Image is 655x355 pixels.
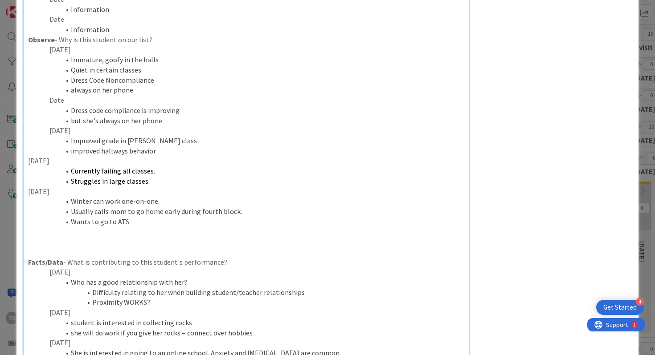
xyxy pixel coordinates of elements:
[39,277,465,287] li: Who has a good relationship with her?
[28,338,465,348] p: [DATE]
[39,287,465,298] li: Difficulty relating to her when building student/teacher relationships
[39,116,465,126] li: but she's always on her phone
[28,125,465,136] p: [DATE]
[39,146,465,156] li: improved hallways behavior
[39,318,465,328] li: student is interested in collecting rocks
[28,35,465,45] p: - Why is this student on our list?
[39,217,465,227] li: Wants to go to ATS
[39,196,465,206] li: Winter can work one-on-one.
[28,95,465,105] p: Date
[39,105,465,116] li: Dress code compliance is improving
[28,35,55,44] strong: Observe
[28,156,465,166] p: [DATE]
[596,300,644,315] div: Open Get Started checklist, remaining modules: 4
[28,258,63,266] strong: Facts/Data
[39,328,465,338] li: she will do work if you give her rocks = connect over hobbies
[39,206,465,217] li: Usually calls mom to go home early during fourth block.
[28,14,465,24] p: Date
[39,4,465,15] li: Information
[28,186,465,197] p: [DATE]
[636,298,644,306] div: 4
[39,55,465,65] li: Immature, goofy in the halls
[28,307,465,318] p: [DATE]
[28,44,465,55] p: [DATE]
[39,24,465,35] li: Information
[39,75,465,85] li: Dress Code Noncompliance
[39,297,465,307] li: Proximity WORKS?
[28,267,465,277] p: [DATE]
[71,166,155,175] span: Currently failing all classes.
[71,177,150,186] span: Struggles in large classes.
[39,65,465,75] li: Quiet in certain classes
[603,303,637,312] div: Get Started
[46,4,49,11] div: 1
[19,1,41,12] span: Support
[39,85,465,95] li: always on her phone
[28,257,465,267] p: - What is contributing to this student's performance?
[39,136,465,146] li: Improved grade in [PERSON_NAME] class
